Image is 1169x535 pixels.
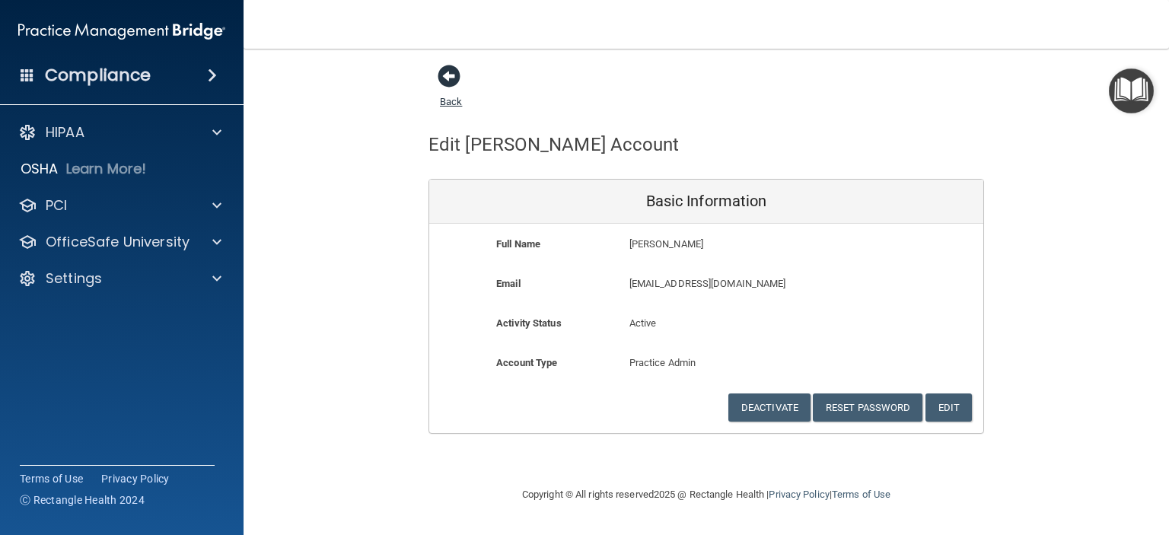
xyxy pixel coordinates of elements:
[629,275,872,293] p: [EMAIL_ADDRESS][DOMAIN_NAME]
[18,123,221,142] a: HIPAA
[925,393,972,422] button: Edit
[728,393,811,422] button: Deactivate
[20,471,83,486] a: Terms of Use
[769,489,829,500] a: Privacy Policy
[20,492,145,508] span: Ⓒ Rectangle Health 2024
[428,470,984,519] div: Copyright © All rights reserved 2025 @ Rectangle Health | |
[629,354,784,372] p: Practice Admin
[496,317,562,329] b: Activity Status
[18,16,225,46] img: PMB logo
[18,233,221,251] a: OfficeSafe University
[18,196,221,215] a: PCI
[429,180,983,224] div: Basic Information
[66,160,147,178] p: Learn More!
[813,393,922,422] button: Reset Password
[832,489,890,500] a: Terms of Use
[21,160,59,178] p: OSHA
[440,78,462,107] a: Back
[46,269,102,288] p: Settings
[46,123,84,142] p: HIPAA
[629,314,784,333] p: Active
[428,135,680,154] h4: Edit [PERSON_NAME] Account
[496,238,540,250] b: Full Name
[18,269,221,288] a: Settings
[1109,68,1154,113] button: Open Resource Center
[46,233,190,251] p: OfficeSafe University
[906,456,1151,516] iframe: Drift Widget Chat Controller
[496,357,557,368] b: Account Type
[101,471,170,486] a: Privacy Policy
[45,65,151,86] h4: Compliance
[46,196,67,215] p: PCI
[629,235,872,253] p: [PERSON_NAME]
[496,278,521,289] b: Email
